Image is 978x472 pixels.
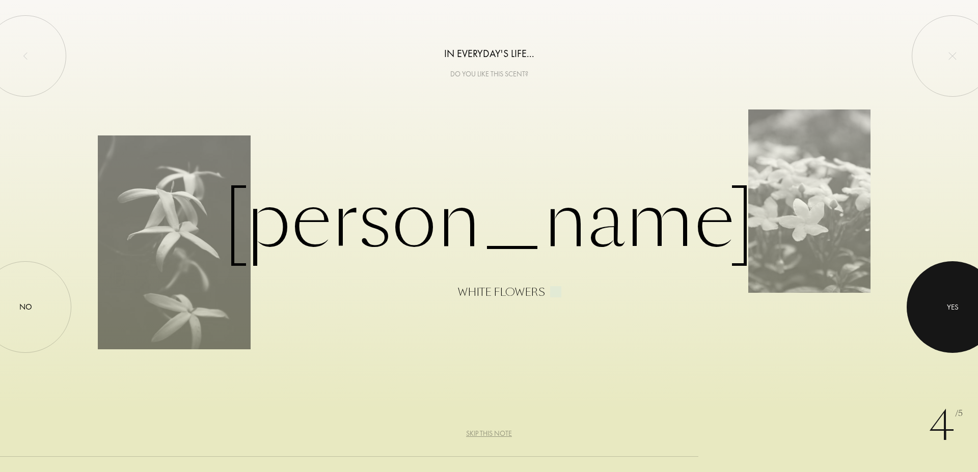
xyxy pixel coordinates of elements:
[948,52,957,60] img: quit_onboard.svg
[929,396,963,457] div: 4
[947,301,959,313] div: Yes
[19,301,32,313] div: No
[466,428,512,439] div: Skip this note
[98,174,880,298] div: [PERSON_NAME]
[955,408,963,420] span: /5
[458,286,545,298] div: White flowers
[21,52,30,60] img: left_onboard.svg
